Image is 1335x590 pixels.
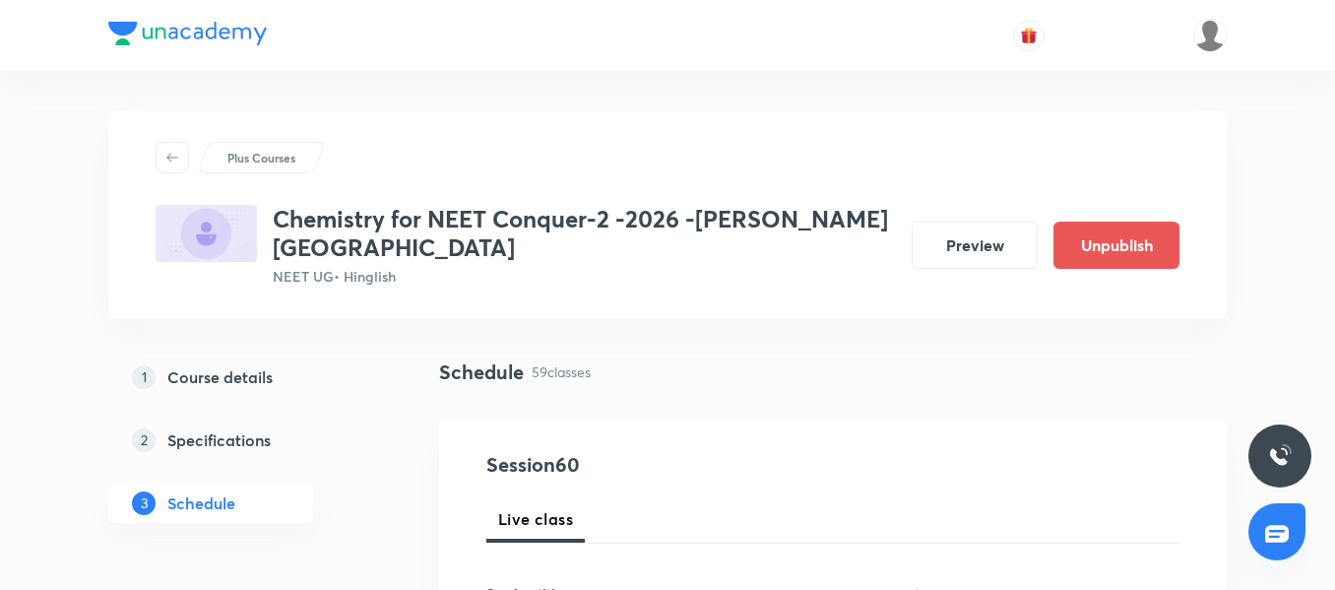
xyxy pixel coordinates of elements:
[532,361,591,382] p: 59 classes
[439,358,524,387] h4: Schedule
[273,266,896,287] p: NEET UG • Hinglish
[1053,222,1179,269] button: Unpublish
[167,428,271,452] h5: Specifications
[1013,20,1045,51] button: avatar
[108,421,376,460] a: 2Specifications
[132,428,156,452] p: 2
[227,149,295,166] p: Plus Courses
[273,205,896,262] h3: Chemistry for NEET Conquer-2 -2026 -[PERSON_NAME][GEOGRAPHIC_DATA]
[108,22,267,45] img: Company Logo
[156,205,257,262] img: DA5E8F6D-D6CC-4824-9389-B1437AB27157_plus.png
[167,365,273,389] h5: Course details
[108,22,267,50] a: Company Logo
[912,222,1038,269] button: Preview
[108,358,376,397] a: 1Course details
[498,507,573,531] span: Live class
[132,365,156,389] p: 1
[486,450,846,480] h4: Session 60
[1193,19,1227,52] img: Gopal Kumar
[167,492,235,515] h5: Schedule
[1268,444,1292,468] img: ttu
[132,492,156,515] p: 3
[1020,27,1038,44] img: avatar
